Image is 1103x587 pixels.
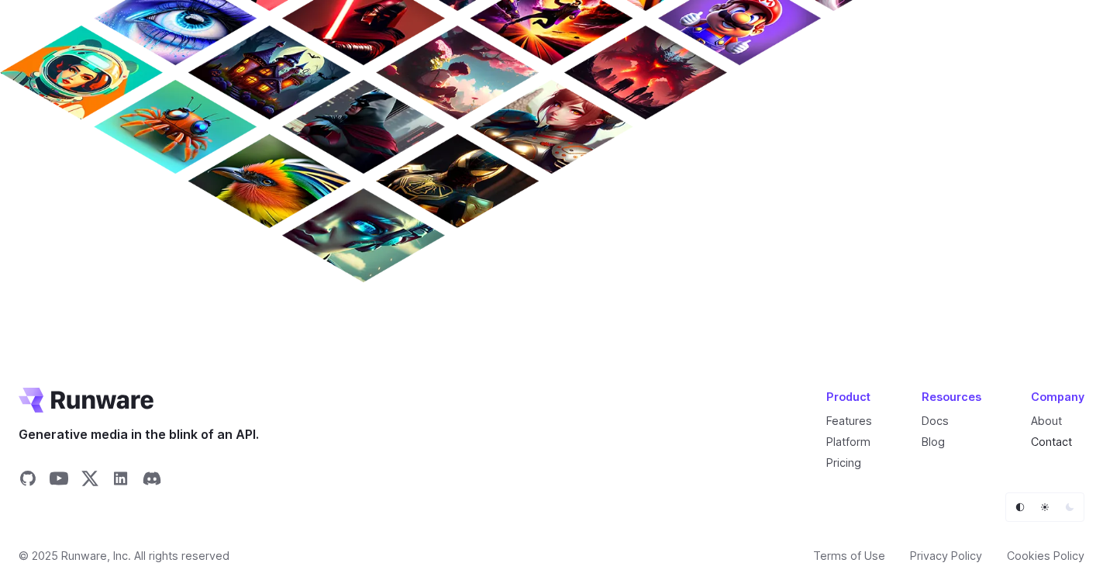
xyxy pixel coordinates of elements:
a: Pricing [826,456,861,469]
a: Cookies Policy [1007,547,1084,565]
a: Share on LinkedIn [112,469,130,492]
a: Platform [826,435,870,448]
a: Share on GitHub [19,469,37,492]
a: Privacy Policy [910,547,982,565]
a: Share on X [81,469,99,492]
a: Terms of Use [813,547,885,565]
a: Share on Discord [143,469,161,492]
a: Features [826,414,872,427]
span: © 2025 Runware, Inc. All rights reserved [19,547,229,565]
a: Go to / [19,388,153,413]
button: Default [1009,496,1031,518]
a: Docs [922,414,949,427]
button: Dark [1059,496,1081,518]
a: Share on YouTube [50,469,68,492]
div: Company [1031,388,1084,406]
div: Product [826,388,872,406]
a: About [1031,414,1062,427]
ul: Theme selector [1005,492,1084,522]
a: Contact [1031,435,1072,448]
span: Generative media in the blink of an API. [19,425,259,445]
button: Light [1034,496,1056,518]
div: Resources [922,388,981,406]
a: Blog [922,435,945,448]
